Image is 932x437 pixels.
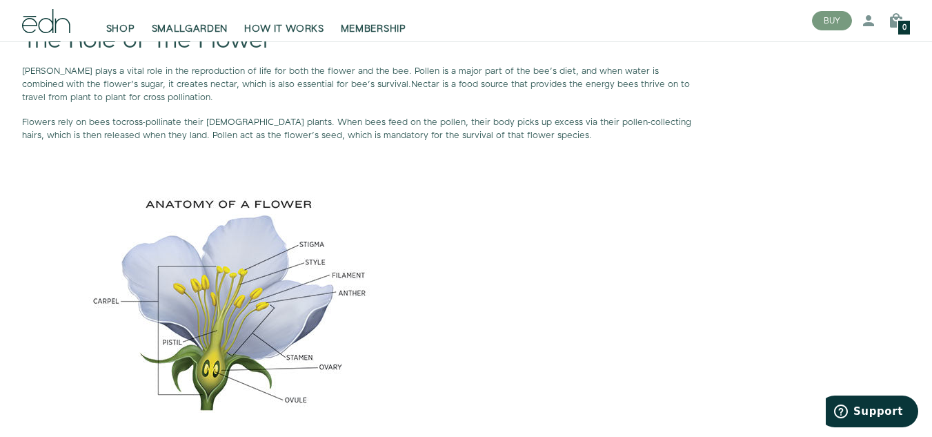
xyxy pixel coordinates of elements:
[22,116,121,128] span: Flowers rely on bees to
[333,6,415,36] a: MEMBERSHIP
[826,396,918,430] iframe: Opens a widget where you can find more information
[22,78,690,104] span: Nectar is a food source that provides the energy bees thrive on to travel from plant to plant for...
[902,24,906,32] span: 0
[121,116,332,128] span: cross-pollinate their [DEMOGRAPHIC_DATA] plants
[341,22,406,36] span: MEMBERSHIP
[22,28,695,54] h1: The Role of The Flower
[22,116,691,142] span: . When bees feed on the pollen, their body picks up excess via their pollen-collecting hairs, whi...
[812,11,852,30] button: BUY
[152,22,228,36] span: SMALLGARDEN
[106,22,135,36] span: SHOP
[143,6,237,36] a: SMALLGARDEN
[98,6,143,36] a: SHOP
[236,6,332,36] a: HOW IT WORKS
[244,22,324,36] span: HOW IT WORKS
[22,65,659,90] span: [PERSON_NAME] plays a vital role in the reproduction of life for both the flower and the bee. Pol...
